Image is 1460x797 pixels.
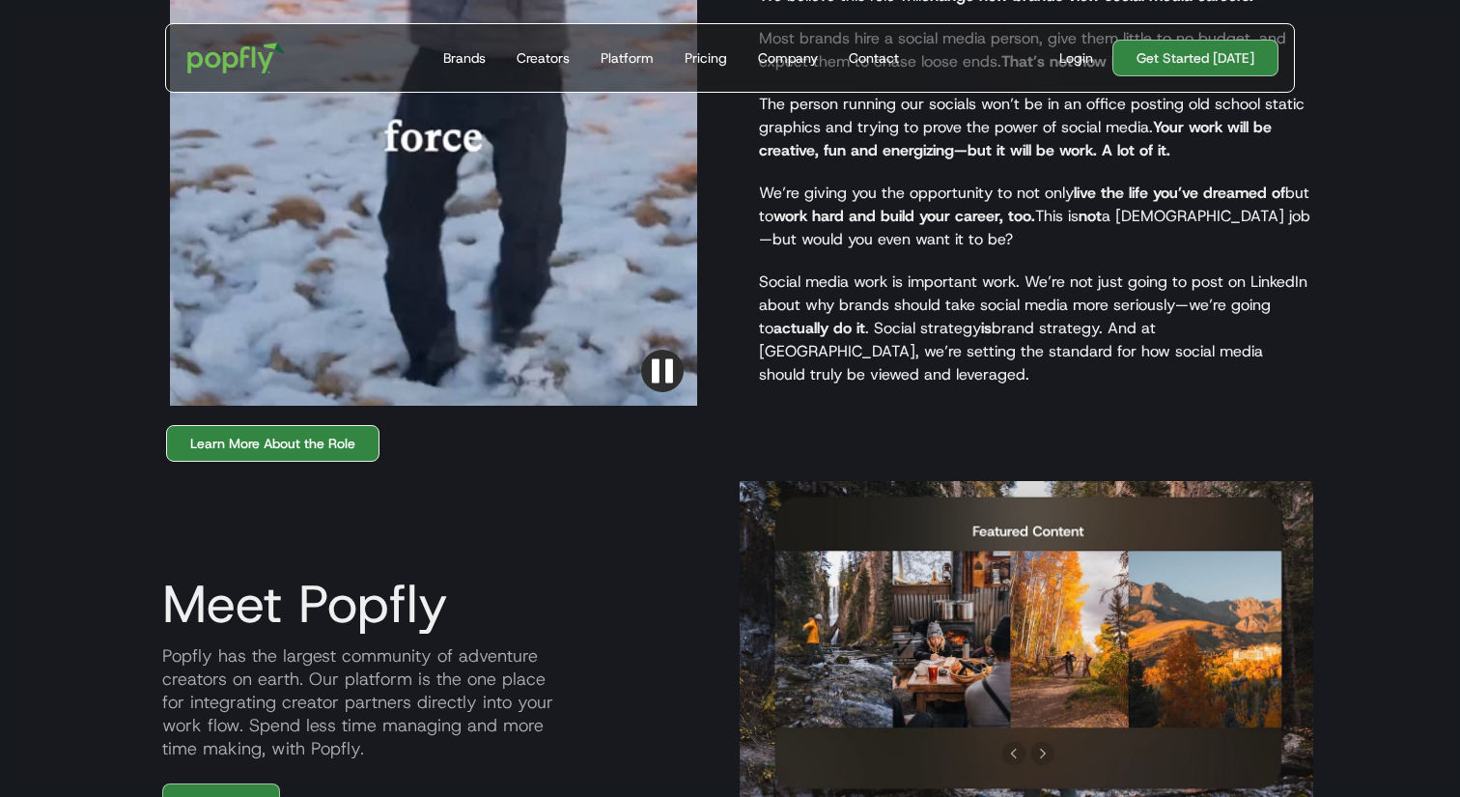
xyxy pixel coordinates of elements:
[759,270,1313,386] p: Social media work is important work. We’re not just going to post on LinkedIn about why brands sh...
[435,24,493,92] a: Brands
[750,24,826,92] a: Company
[517,48,570,68] div: Creators
[174,29,298,87] a: home
[841,24,907,92] a: Contact
[1079,206,1102,226] strong: not
[1059,48,1093,68] div: Login
[593,24,661,92] a: Platform
[1074,183,1285,203] strong: live the life you’ve dreamed of
[1112,40,1278,76] a: Get Started [DATE]
[773,318,865,338] strong: actually do it
[759,182,1313,251] p: We’re giving you the opportunity to not only but to This is a [DEMOGRAPHIC_DATA] job—but would yo...
[759,93,1313,162] p: The person running our socials won’t be in an office posting old school static graphics and tryin...
[166,425,379,462] a: Learn More About the Role
[685,48,727,68] div: Pricing
[773,206,1035,226] strong: work hard and build your career, too.
[849,48,899,68] div: Contact
[758,48,818,68] div: Company
[601,48,654,68] div: Platform
[1052,48,1101,68] a: Login
[147,575,448,633] h1: Meet Popfly
[509,24,577,92] a: Creators
[641,350,684,392] img: Pause video
[147,644,720,760] div: Popfly has the largest community of adventure creators on earth. Our platform is the one place fo...
[981,318,992,338] strong: is
[677,24,735,92] a: Pricing
[443,48,486,68] div: Brands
